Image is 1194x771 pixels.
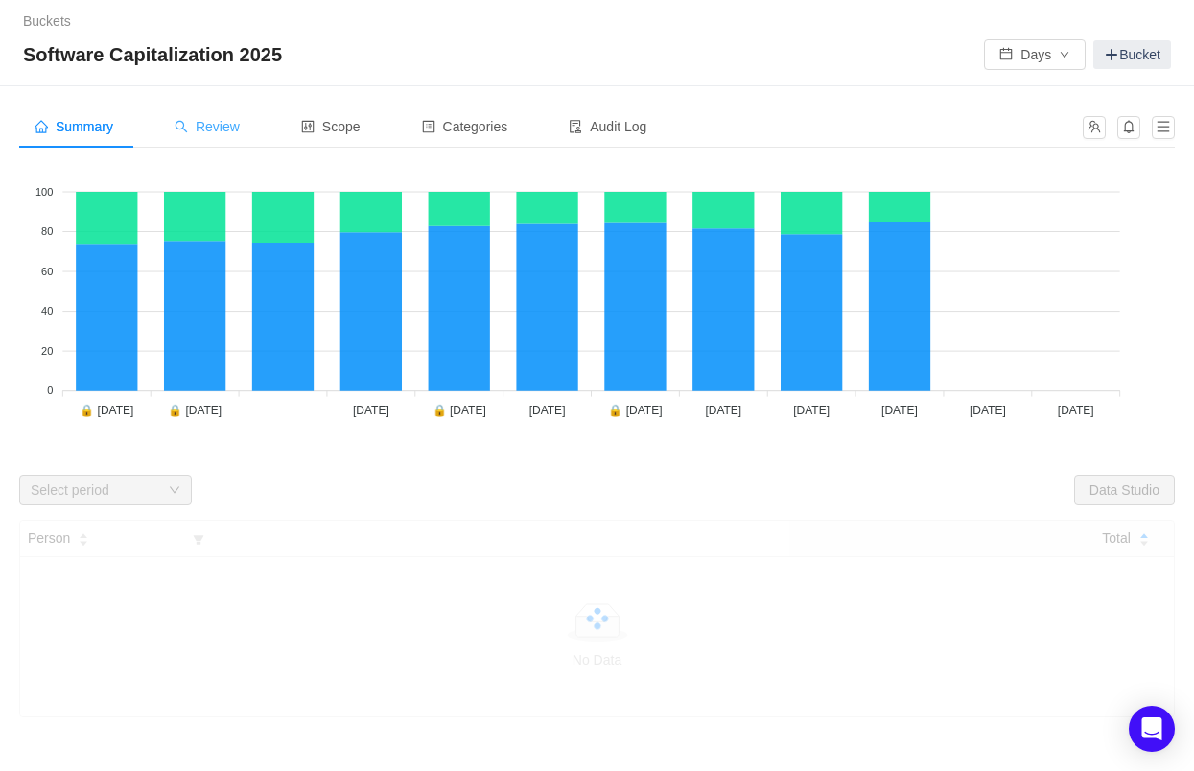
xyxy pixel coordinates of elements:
[881,404,918,417] tspan: [DATE]
[1152,116,1175,139] button: icon: menu
[35,186,53,198] tspan: 100
[1058,404,1094,417] tspan: [DATE]
[1117,116,1140,139] button: icon: bell
[569,119,646,134] span: Audit Log
[23,13,71,29] a: Buckets
[31,480,159,500] div: Select period
[80,403,133,417] tspan: 🔒 [DATE]
[23,39,293,70] span: Software Capitalization 2025
[41,305,53,316] tspan: 40
[422,119,508,134] span: Categories
[169,484,180,498] i: icon: down
[1093,40,1171,69] a: Bucket
[793,404,830,417] tspan: [DATE]
[569,120,582,133] i: icon: audit
[35,119,113,134] span: Summary
[175,119,240,134] span: Review
[47,385,53,396] tspan: 0
[35,120,48,133] i: icon: home
[1129,706,1175,752] div: Open Intercom Messenger
[353,404,389,417] tspan: [DATE]
[41,225,53,237] tspan: 80
[301,119,361,134] span: Scope
[175,120,188,133] i: icon: search
[168,403,222,417] tspan: 🔒 [DATE]
[608,403,662,417] tspan: 🔒 [DATE]
[1083,116,1106,139] button: icon: team
[41,266,53,277] tspan: 60
[705,404,741,417] tspan: [DATE]
[301,120,315,133] i: icon: control
[970,404,1006,417] tspan: [DATE]
[984,39,1086,70] button: icon: calendarDaysicon: down
[422,120,435,133] i: icon: profile
[433,403,486,417] tspan: 🔒 [DATE]
[41,345,53,357] tspan: 20
[529,404,566,417] tspan: [DATE]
